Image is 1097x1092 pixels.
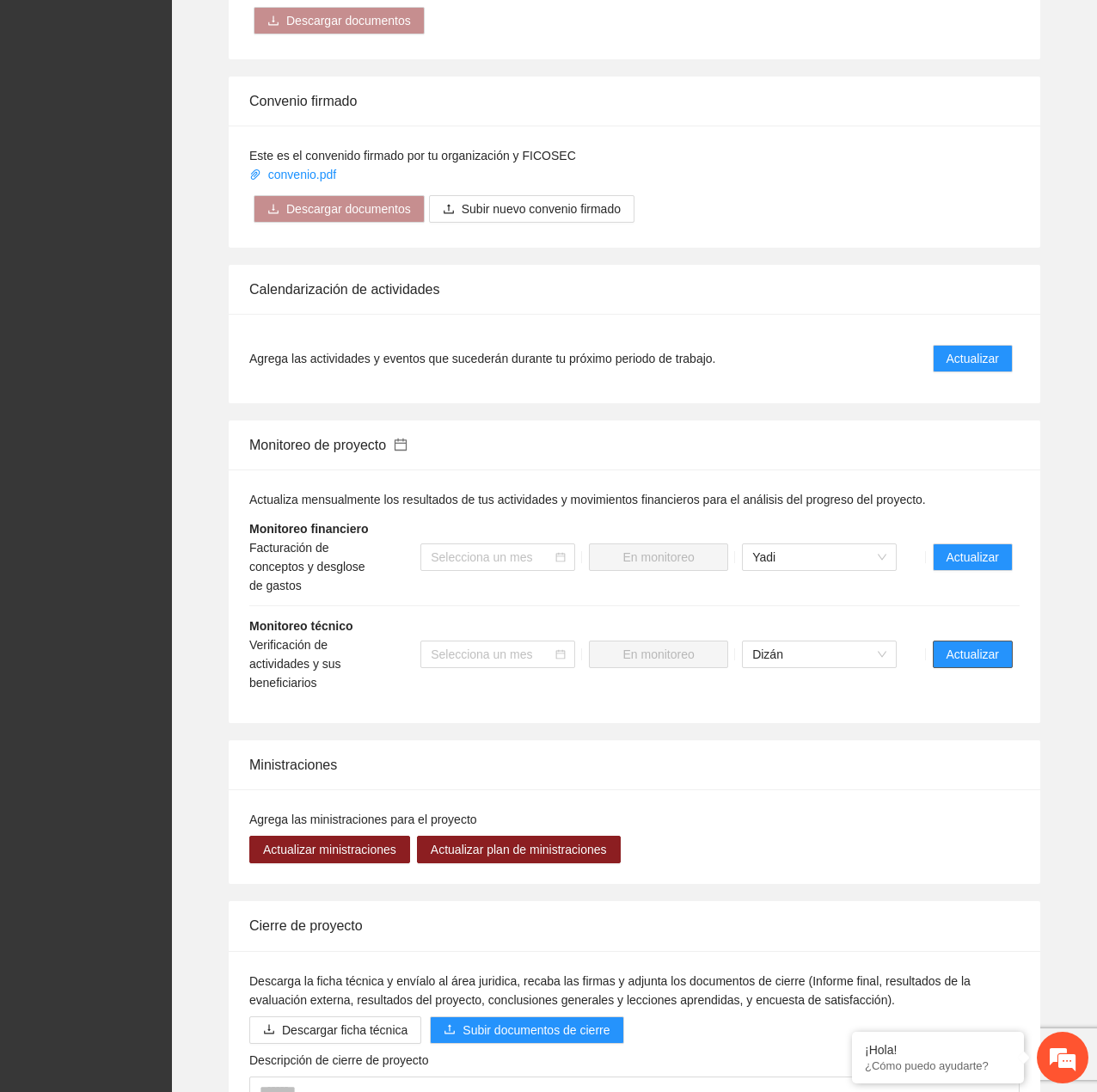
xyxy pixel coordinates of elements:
span: Actualizar plan de ministraciones [431,840,607,859]
span: Agrega las actividades y eventos que sucederán durante tu próximo periodo de trabajo. [249,349,715,368]
span: download [263,1023,275,1037]
span: Actualizar [947,645,999,664]
a: calendar [386,438,408,452]
span: Este es el convenido firmado por tu organización y FICOSEC [249,149,576,163]
span: Verificación de actividades y sus beneficiarios [249,638,341,690]
button: uploadSubir documentos de cierre [430,1016,623,1044]
span: Yadi [752,544,886,570]
strong: Monitoreo técnico [249,619,353,633]
span: Descarga la ficha técnica y envíalo al área juridica, recaba las firmas y adjunta los documentos ... [249,974,971,1007]
div: Monitoreo de proyecto [249,420,1020,469]
span: Actualizar [947,349,999,368]
span: Subir nuevo convenio firmado [462,199,621,218]
span: download [267,15,279,28]
button: Actualizar plan de ministraciones [417,836,621,863]
span: Descargar documentos [286,11,411,30]
span: uploadSubir documentos de cierre [430,1023,623,1037]
span: Descargar documentos [286,199,411,218]
button: Actualizar [933,543,1013,571]
button: Actualizar [933,345,1013,372]
span: Actualizar ministraciones [263,840,396,859]
strong: Monitoreo financiero [249,522,368,536]
a: Actualizar ministraciones [249,843,410,856]
span: Agrega las ministraciones para el proyecto [249,813,477,826]
textarea: Escriba su mensaje y pulse “Intro” [9,469,328,530]
p: ¿Cómo puedo ayudarte? [865,1059,1011,1072]
button: downloadDescargar ficha técnica [249,1016,421,1044]
span: calendar [555,552,566,562]
span: Actualiza mensualmente los resultados de tus actividades y movimientos financieros para el anális... [249,493,926,506]
span: calendar [394,438,408,451]
span: paper-clip [249,169,261,181]
a: convenio.pdf [249,168,340,181]
span: download [267,203,279,217]
span: upload [444,1023,456,1037]
span: Dizán [752,641,886,667]
span: Facturación de conceptos y desglose de gastos [249,541,365,592]
span: Estamos en línea. [100,230,237,403]
span: Subir documentos de cierre [463,1021,610,1040]
div: Calendarización de actividades [249,265,1020,314]
label: Descripción de cierre de proyecto [249,1051,429,1070]
a: downloadDescargar ficha técnica [249,1023,421,1037]
button: Actualizar ministraciones [249,836,410,863]
span: calendar [555,649,566,659]
button: downloadDescargar documentos [254,195,425,223]
span: upload [443,203,455,217]
span: Actualizar [947,548,999,567]
button: Actualizar [933,641,1013,668]
a: Actualizar plan de ministraciones [417,843,621,856]
div: Cierre de proyecto [249,901,1020,950]
div: Minimizar ventana de chat en vivo [282,9,323,50]
div: Chatee con nosotros ahora [89,88,289,110]
span: Descargar ficha técnica [282,1021,408,1040]
button: uploadSubir nuevo convenio firmado [429,195,634,223]
div: ¡Hola! [865,1043,1011,1057]
span: uploadSubir nuevo convenio firmado [429,202,634,216]
div: Ministraciones [249,740,1020,789]
div: Convenio firmado [249,77,1020,126]
button: downloadDescargar documentos [254,7,425,34]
